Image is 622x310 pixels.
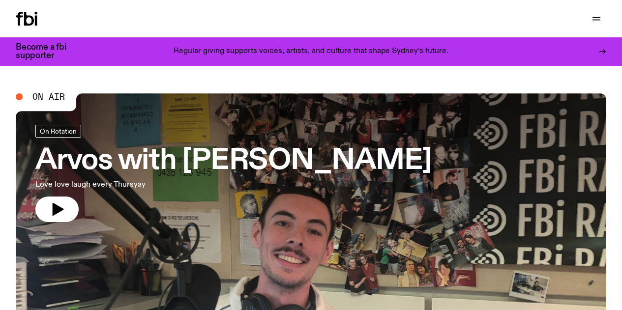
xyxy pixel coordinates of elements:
a: On Rotation [35,125,81,138]
h3: Arvos with [PERSON_NAME] [35,147,432,175]
span: On Rotation [40,128,77,135]
span: On Air [32,92,65,101]
p: Love love laugh every Thursyay [35,179,287,191]
h3: Become a fbi supporter [16,43,79,60]
a: Arvos with [PERSON_NAME]Love love laugh every Thursyay [35,125,432,222]
p: Regular giving supports voices, artists, and culture that shape Sydney’s future. [174,47,448,56]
